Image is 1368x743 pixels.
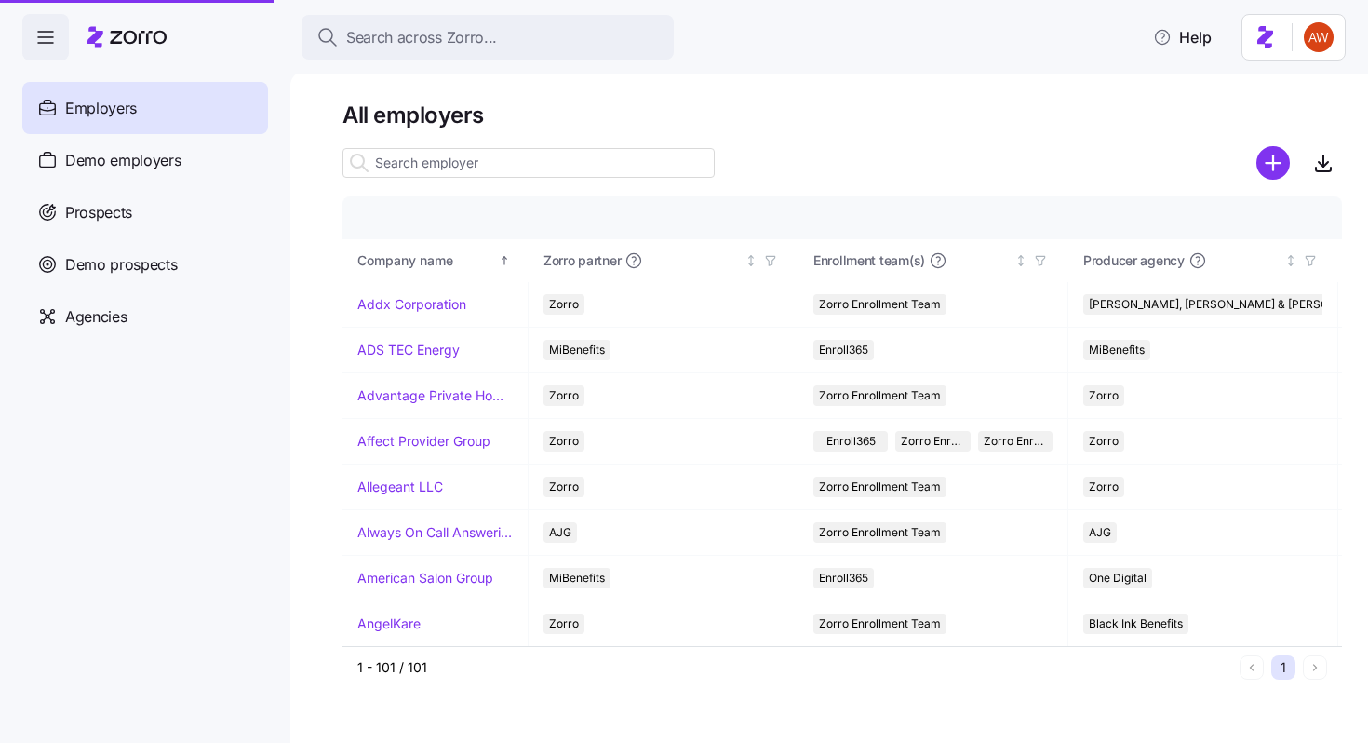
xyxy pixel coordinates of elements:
span: Black Ink Benefits [1089,614,1183,634]
span: AJG [549,522,571,543]
th: Enrollment team(s)Not sorted [798,239,1068,282]
button: Search across Zorro... [302,15,674,60]
span: Zorro [549,294,579,315]
span: Search across Zorro... [346,26,497,49]
a: Prospects [22,186,268,238]
button: Next page [1303,655,1327,680]
span: Zorro Enrollment Experts [984,431,1047,452]
a: AngelKare [357,615,421,633]
div: Company name [357,250,495,271]
span: Prospects [65,201,132,224]
span: Zorro partner [543,251,621,270]
a: American Salon Group [357,569,493,588]
span: AJG [1089,522,1111,543]
span: Demo employers [65,149,181,172]
th: Zorro partnerNot sorted [529,239,798,282]
button: Previous page [1240,655,1264,680]
a: Allegeant LLC [357,478,443,496]
a: Advantage Private Home Care [357,386,513,405]
th: Producer agencyNot sorted [1068,239,1338,282]
div: Not sorted [744,254,758,267]
span: One Digital [1089,568,1147,588]
h1: All employers [342,101,1342,129]
span: Zorro Enrollment Team [819,294,941,315]
span: Zorro Enrollment Team [901,431,964,452]
a: Always On Call Answering Service [357,523,513,542]
a: Demo prospects [22,238,268,290]
span: Help [1153,26,1212,48]
span: Employers [65,97,137,120]
a: Employers [22,82,268,134]
span: Zorro Enrollment Team [819,614,941,634]
span: Enroll365 [826,431,876,452]
span: Zorro [549,477,579,497]
span: Agencies [65,305,127,329]
span: Zorro [549,431,579,452]
a: ADS TEC Energy [357,341,460,359]
span: MiBenefits [1089,340,1145,360]
div: Not sorted [1284,254,1297,267]
input: Search employer [342,148,715,178]
span: Demo prospects [65,253,178,277]
span: Zorro Enrollment Team [819,522,941,543]
span: Enroll365 [819,340,868,360]
svg: add icon [1256,146,1290,180]
span: MiBenefits [549,340,605,360]
span: MiBenefits [549,568,605,588]
a: Affect Provider Group [357,432,490,451]
span: Zorro [1089,385,1119,406]
th: Company nameSorted ascending [342,239,529,282]
span: Enrollment team(s) [813,251,925,270]
div: Not sorted [1014,254,1027,267]
span: Zorro [1089,477,1119,497]
button: 1 [1271,655,1295,680]
div: 1 - 101 / 101 [357,658,1232,677]
span: Zorro [549,385,579,406]
div: Sorted ascending [498,254,511,267]
a: Agencies [22,290,268,343]
a: Demo employers [22,134,268,186]
a: Addx Corporation [357,295,466,314]
span: Zorro Enrollment Team [819,385,941,406]
span: Zorro [549,614,579,634]
span: Enroll365 [819,568,868,588]
span: Zorro [1089,431,1119,452]
img: 3c671664b44671044fa8929adf5007c6 [1304,22,1334,52]
button: Help [1138,19,1227,56]
span: Producer agency [1083,251,1185,270]
span: Zorro Enrollment Team [819,477,941,497]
